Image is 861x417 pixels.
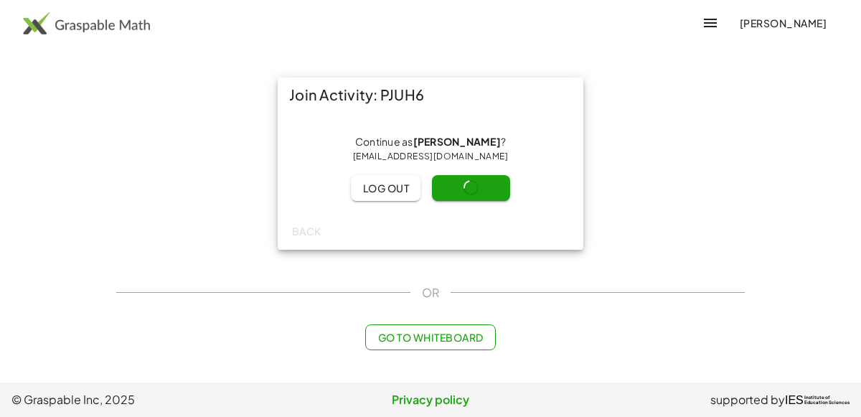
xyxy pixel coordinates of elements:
span: Institute of Education Sciences [804,395,850,406]
button: Go to Whiteboard [365,324,495,350]
span: supported by [710,391,785,408]
a: IESInstitute ofEducation Sciences [785,391,850,408]
div: [EMAIL_ADDRESS][DOMAIN_NAME] [289,149,572,164]
span: IES [785,393,804,407]
div: Join Activity: PJUH6 [278,78,583,112]
button: Log out [351,175,420,201]
span: OR [422,284,439,301]
strong: [PERSON_NAME] [413,135,501,148]
button: [PERSON_NAME] [728,10,838,36]
a: Privacy policy [291,391,570,408]
span: Go to Whiteboard [377,331,483,344]
span: Log out [362,182,409,195]
div: Continue as ? [289,135,572,164]
span: [PERSON_NAME] [739,17,827,29]
span: © Graspable Inc, 2025 [11,391,291,408]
